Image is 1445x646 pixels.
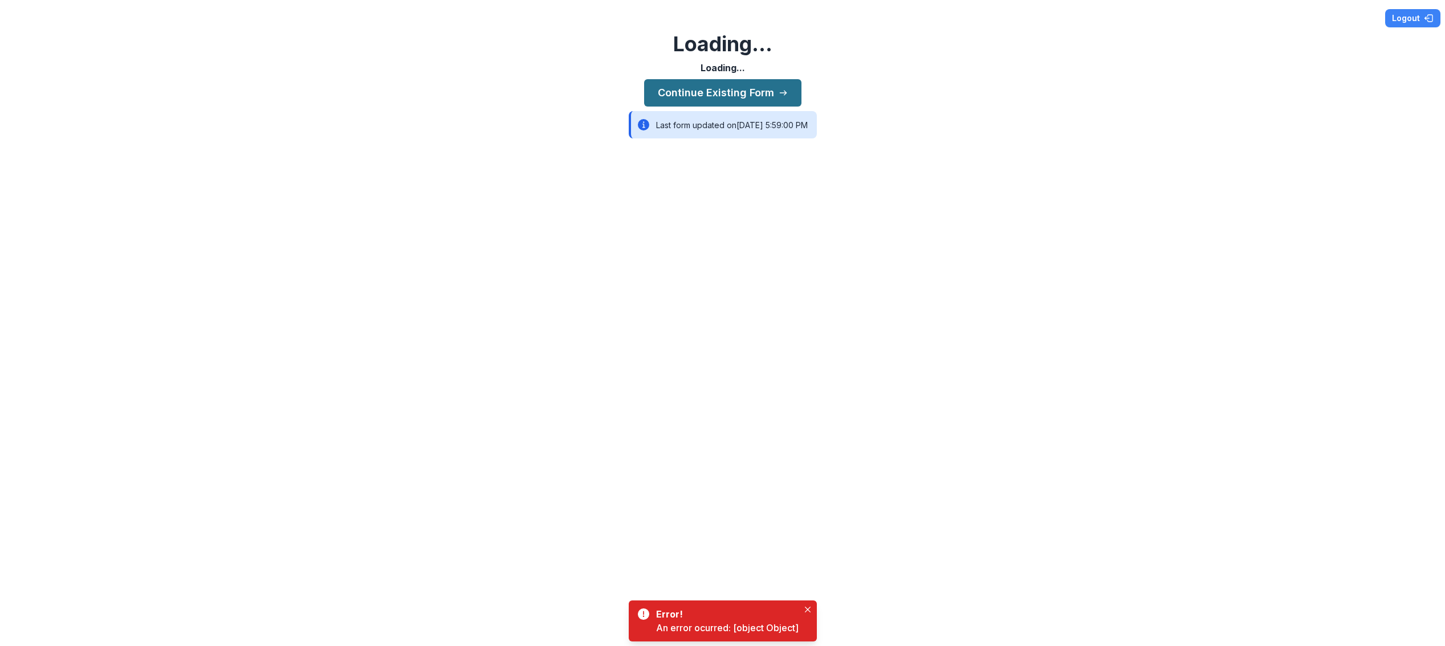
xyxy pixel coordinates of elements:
[629,111,817,138] div: Last form updated on [DATE] 5:59:00 PM
[656,621,799,635] div: An error ocurred: [object Object]
[644,79,801,107] button: Continue Existing Form
[673,32,772,56] h2: Loading...
[801,603,815,616] button: Close
[1385,9,1440,27] button: Logout
[701,61,745,75] p: Loading...
[656,607,794,621] div: Error!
